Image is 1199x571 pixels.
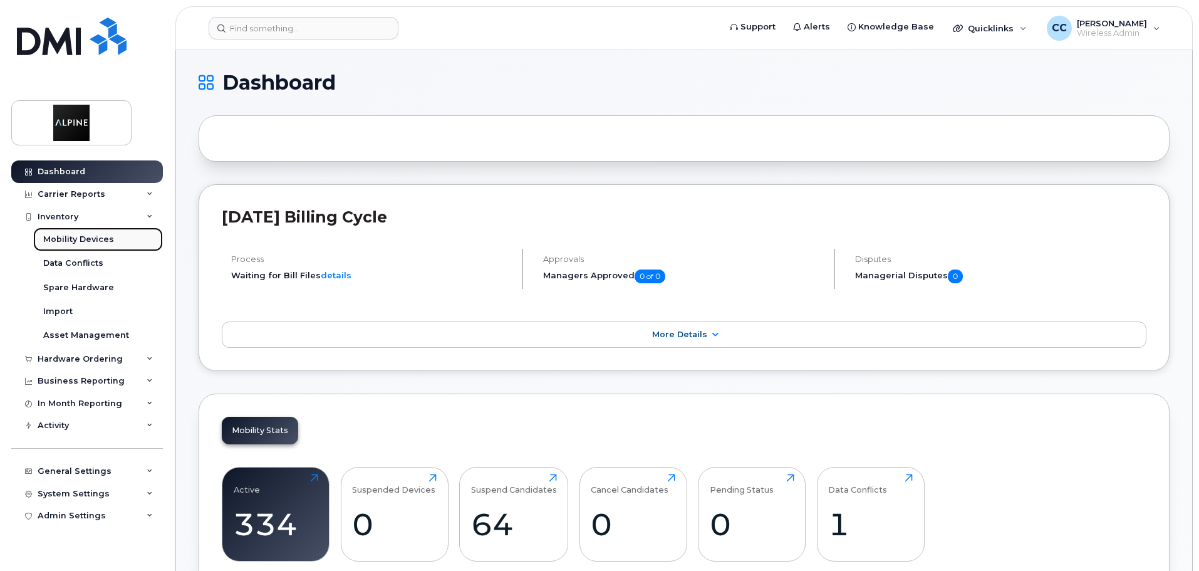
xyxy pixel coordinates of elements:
h5: Managers Approved [543,270,823,283]
div: Suspended Devices [352,474,435,495]
div: 1 [828,506,913,543]
div: 334 [234,506,318,543]
li: Waiting for Bill Files [231,270,511,281]
div: 64 [471,506,557,543]
div: Pending Status [710,474,774,495]
div: 0 [710,506,794,543]
span: 0 of 0 [635,270,665,283]
a: Pending Status0 [710,474,794,554]
div: Data Conflicts [828,474,887,495]
h4: Approvals [543,254,823,264]
a: details [321,270,351,280]
a: Suspend Candidates64 [471,474,557,554]
div: Cancel Candidates [591,474,668,495]
div: 0 [591,506,675,543]
h4: Process [231,254,511,264]
span: 0 [948,270,963,283]
span: Dashboard [222,73,336,92]
h2: [DATE] Billing Cycle [222,207,1146,226]
a: Cancel Candidates0 [591,474,675,554]
h5: Managerial Disputes [855,270,1146,283]
div: Active [234,474,260,495]
h4: Disputes [855,254,1146,264]
span: More Details [652,330,707,339]
a: Data Conflicts1 [828,474,913,554]
div: Suspend Candidates [471,474,557,495]
a: Active334 [234,474,318,554]
div: 0 [352,506,437,543]
a: Suspended Devices0 [352,474,437,554]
